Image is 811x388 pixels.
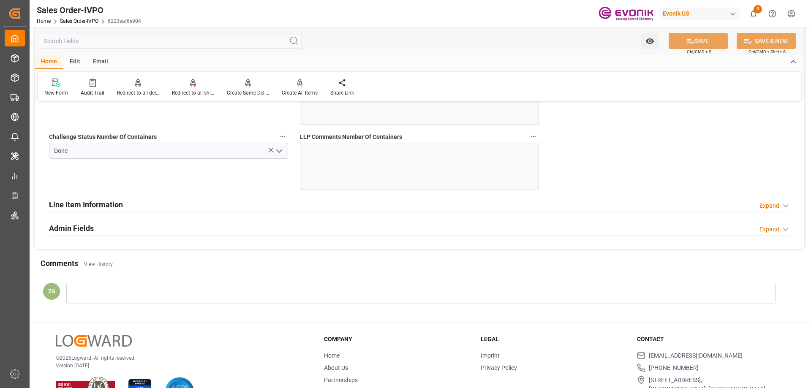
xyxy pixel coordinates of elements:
h3: Company [324,335,470,344]
div: New Form [44,89,68,97]
a: Imprint [481,352,500,359]
span: LLP Comments Number Of Containers [300,133,402,141]
button: SAVE [669,33,728,49]
h2: Line Item Information [49,199,123,210]
button: Challenge Status Number Of Containers [277,131,288,142]
div: Evonik US [659,8,740,20]
button: LLP Comments Number Of Containers [528,131,539,142]
button: SAVE & NEW [737,33,796,49]
div: Redirect to all deliveries [117,89,159,97]
a: Sales Order-IVPO [60,18,98,24]
div: Create All Items [282,89,318,97]
h3: Legal [481,335,627,344]
span: [EMAIL_ADDRESS][DOMAIN_NAME] [649,351,743,360]
input: Search Fields [39,33,302,49]
button: open menu [272,144,285,157]
a: Home [37,18,51,24]
span: ZG [48,288,55,294]
span: 9 [754,5,762,14]
img: Evonik-brand-mark-Deep-Purple-RGB.jpeg_1700498283.jpeg [599,6,653,21]
div: Sales Order-IVPO [37,4,141,16]
a: About Us [324,364,348,371]
p: Version [DATE] [56,362,303,369]
a: Partnerships [324,377,358,383]
span: Ctrl/CMD + Shift + S [748,49,786,55]
div: Home [35,55,63,69]
button: show 9 new notifications [744,4,763,23]
a: View History [84,261,113,267]
div: Create Same Delivery Date [227,89,269,97]
div: Email [87,55,114,69]
div: Edit [63,55,87,69]
div: Expand [759,225,779,234]
a: Privacy Policy [481,364,517,371]
a: Home [324,352,340,359]
button: Evonik US [659,5,744,22]
div: Redirect to all shipments [172,89,214,97]
p: © 2025 Logward. All rights reserved. [56,354,303,362]
img: Logward Logo [56,335,132,347]
h3: Contact [637,335,783,344]
span: Challenge Status Number Of Containers [49,133,157,141]
h2: Comments [41,258,78,269]
button: open menu [641,33,659,49]
button: Help Center [763,4,782,23]
h2: Admin Fields [49,222,94,234]
div: Audit Trail [81,89,104,97]
span: [PHONE_NUMBER] [649,364,699,372]
div: Share Link [330,89,354,97]
div: Expand [759,201,779,210]
span: Ctrl/CMD + S [687,49,711,55]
